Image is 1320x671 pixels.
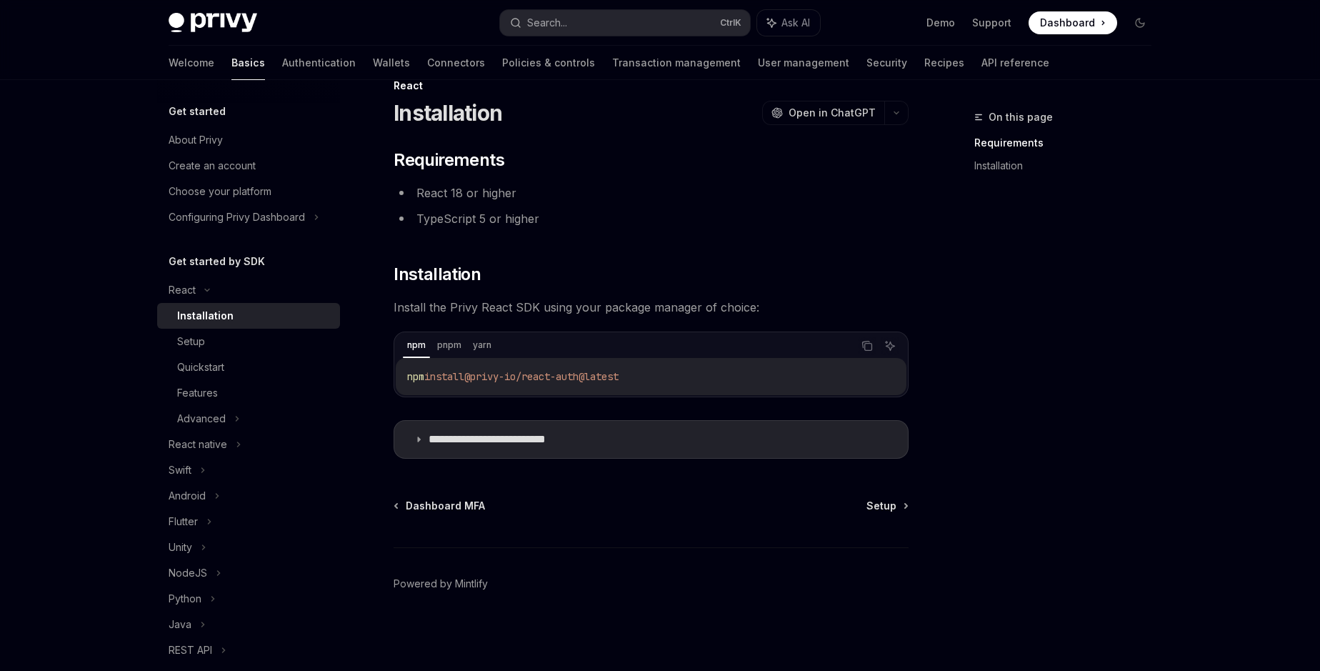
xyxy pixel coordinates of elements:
a: Policies & controls [502,46,595,80]
a: Dashboard [1029,11,1117,34]
span: On this page [989,109,1053,126]
span: npm [407,370,424,383]
span: Ctrl K [720,17,741,29]
div: Configuring Privy Dashboard [169,209,305,226]
span: install [424,370,464,383]
div: Android [169,487,206,505]
div: Installation [177,307,234,324]
div: Features [177,384,218,402]
button: Ask AI [881,337,899,355]
a: About Privy [157,127,340,153]
h5: Get started [169,103,226,120]
a: Dashboard MFA [395,499,485,513]
a: User management [758,46,849,80]
a: Basics [231,46,265,80]
div: React [169,282,196,299]
div: Unity [169,539,192,556]
div: React [394,79,909,93]
span: Installation [394,263,481,286]
a: Setup [157,329,340,354]
div: Flutter [169,513,198,530]
a: Security [866,46,907,80]
div: yarn [469,337,496,354]
a: Transaction management [612,46,741,80]
div: About Privy [169,131,223,149]
div: REST API [169,642,212,659]
li: TypeScript 5 or higher [394,209,909,229]
button: Search...CtrlK [500,10,750,36]
button: Ask AI [757,10,820,36]
div: Java [169,616,191,633]
a: Choose your platform [157,179,340,204]
a: Demo [926,16,955,30]
a: Welcome [169,46,214,80]
div: npm [403,337,430,354]
button: Copy the contents from the code block [858,337,876,355]
span: Dashboard [1040,16,1095,30]
span: Open in ChatGPT [789,106,876,120]
div: React native [169,436,227,453]
a: Installation [157,303,340,329]
a: Setup [866,499,907,513]
div: NodeJS [169,565,207,582]
button: Toggle dark mode [1129,11,1151,34]
a: Recipes [924,46,964,80]
span: Dashboard MFA [406,499,485,513]
div: Setup [177,333,205,350]
a: Quickstart [157,354,340,380]
div: Search... [527,14,567,31]
div: Create an account [169,157,256,174]
li: React 18 or higher [394,183,909,203]
button: Open in ChatGPT [762,101,884,125]
span: Requirements [394,149,504,172]
a: Installation [974,154,1163,177]
a: Authentication [282,46,356,80]
span: @privy-io/react-auth@latest [464,370,619,383]
div: Quickstart [177,359,224,376]
div: Swift [169,462,191,479]
span: Ask AI [781,16,810,30]
span: Setup [866,499,896,513]
a: Wallets [373,46,410,80]
h5: Get started by SDK [169,253,265,270]
a: Support [972,16,1011,30]
div: Python [169,590,201,607]
span: Install the Privy React SDK using your package manager of choice: [394,297,909,317]
h1: Installation [394,100,502,126]
a: API reference [981,46,1049,80]
div: pnpm [433,337,466,354]
div: Advanced [177,410,226,427]
a: Create an account [157,153,340,179]
a: Requirements [974,131,1163,154]
a: Powered by Mintlify [394,577,488,591]
a: Connectors [427,46,485,80]
a: Features [157,380,340,406]
img: dark logo [169,13,257,33]
div: Choose your platform [169,183,271,200]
